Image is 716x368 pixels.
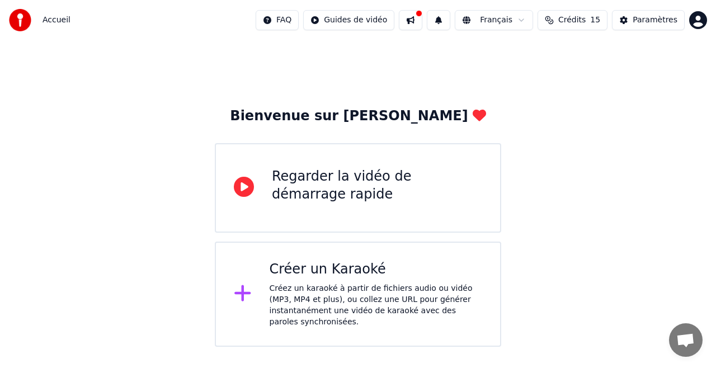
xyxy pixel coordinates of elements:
span: Accueil [43,15,70,26]
button: Crédits15 [538,10,607,30]
div: Bienvenue sur [PERSON_NAME] [230,107,486,125]
span: 15 [590,15,600,26]
div: Créez un karaoké à partir de fichiers audio ou vidéo (MP3, MP4 et plus), ou collez une URL pour g... [270,283,483,328]
div: Ouvrir le chat [669,323,703,357]
button: FAQ [256,10,299,30]
div: Créer un Karaoké [270,261,483,279]
img: youka [9,9,31,31]
div: Regarder la vidéo de démarrage rapide [272,168,482,204]
button: Guides de vidéo [303,10,394,30]
nav: breadcrumb [43,15,70,26]
div: Paramètres [633,15,677,26]
span: Crédits [558,15,586,26]
button: Paramètres [612,10,685,30]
